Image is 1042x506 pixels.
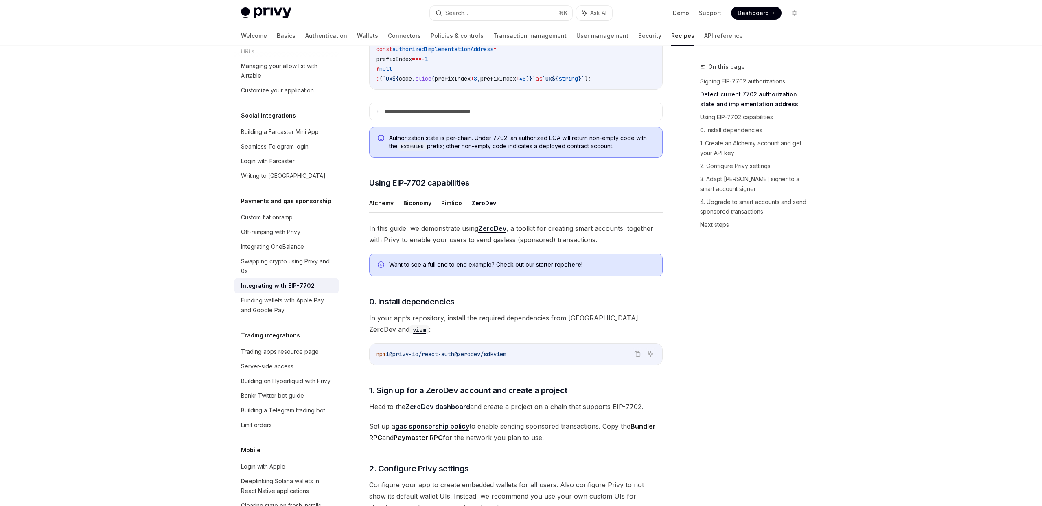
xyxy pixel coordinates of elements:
div: Off-ramping with Privy [241,227,300,237]
strong: Bundler RPC [369,422,656,442]
span: @privy-io/react-auth [389,350,454,358]
a: viem [409,325,429,333]
span: + [471,75,474,82]
div: Writing to [GEOGRAPHIC_DATA] [241,171,326,181]
strong: Paymaster RPC [394,434,443,442]
a: 0. Install dependencies [700,124,808,137]
a: Swapping crypto using Privy and 0x [234,254,339,278]
a: Transaction management [493,26,567,46]
a: Building on Hyperliquid with Privy [234,374,339,388]
div: Building a Telegram trading bot [241,405,325,415]
button: Ask AI [576,6,612,20]
span: @zerodev/sdk [454,350,493,358]
span: ( [379,75,383,82]
div: Managing your allow list with Airtable [241,61,334,81]
a: 4. Upgrade to smart accounts and send sponsored transactions [700,195,808,218]
a: Using EIP-7702 capabilities [700,111,808,124]
a: Writing to [GEOGRAPHIC_DATA] [234,169,339,183]
button: Toggle dark mode [788,7,801,20]
span: const [376,46,392,53]
span: + [516,75,519,82]
a: Limit orders [234,418,339,432]
img: light logo [241,7,291,19]
div: Limit orders [241,420,272,430]
a: Deeplinking Solana wallets in React Native applications [234,474,339,498]
a: Funding wallets with Apple Pay and Google Pay [234,293,339,318]
a: Security [638,26,661,46]
span: ` [532,75,536,82]
span: Head to the and create a project on a chain that supports EIP-7702. [369,401,663,412]
span: ⌘ K [559,10,567,16]
span: 0. Install dependencies [369,296,455,307]
a: User management [576,26,628,46]
a: Dashboard [731,7,781,20]
div: Integrating OneBalance [241,242,304,252]
span: code [399,75,412,82]
span: 48 [519,75,526,82]
a: Server-side access [234,359,339,374]
span: In this guide, we demonstrate using , a toolkit for creating smart accounts, together with Privy ... [369,223,663,245]
a: Custom fiat onramp [234,210,339,225]
span: . [412,75,415,82]
span: } [578,75,581,82]
span: - [422,55,425,63]
code: 0xef0100 [398,142,427,151]
a: Managing your allow list with Airtable [234,59,339,83]
a: here [568,261,581,268]
svg: Info [378,135,386,143]
a: Integrating OneBalance [234,239,339,254]
a: ZeroDev [478,224,506,233]
h5: Social integrations [241,111,296,120]
div: Building a Farcaster Mini App [241,127,319,137]
h5: Payments and gas sponsorship [241,196,331,206]
a: Policies & controls [431,26,484,46]
a: 1. Create an Alchemy account and get your API key [700,137,808,160]
div: Search... [445,8,468,18]
span: prefixIndex [480,75,516,82]
div: Swapping crypto using Privy and 0x [241,256,334,276]
div: Bankr Twitter bot guide [241,391,304,401]
a: gas sponsorship policy [395,422,469,431]
span: Want to see a full end to end example? Check out our starter repo ! [389,261,654,269]
div: Funding wallets with Apple Pay and Google Pay [241,296,334,315]
span: string [558,75,578,82]
span: ${ [552,75,558,82]
a: Login with Apple [234,459,339,474]
div: Trading apps resource page [241,347,319,357]
a: Login with Farcaster [234,154,339,169]
div: Integrating with EIP-7702 [241,281,315,291]
a: Support [699,9,721,17]
span: ` [581,75,584,82]
h5: Mobile [241,445,260,455]
span: : [376,75,379,82]
a: Signing EIP-7702 authorizations [700,75,808,88]
a: Seamless Telegram login [234,139,339,154]
a: Bankr Twitter bot guide [234,388,339,403]
div: Deeplinking Solana wallets in React Native applications [241,476,334,496]
a: ZeroDev dashboard [405,403,470,411]
span: ); [584,75,591,82]
a: Wallets [357,26,378,46]
span: Ask AI [590,9,606,17]
span: On this page [708,62,745,72]
span: === [412,55,422,63]
a: API reference [704,26,743,46]
button: Pimlico [441,193,462,212]
a: Detect current 7702 authorization state and implementation address [700,88,808,111]
svg: Info [378,261,386,269]
a: Customize your application [234,83,339,98]
span: npm [376,350,386,358]
a: Integrating with EIP-7702 [234,278,339,293]
span: Dashboard [738,9,769,17]
div: Building on Hyperliquid with Privy [241,376,331,386]
span: Set up a to enable sending sponsored transactions. Copy the and for the network you plan to use. [369,421,663,443]
a: Welcome [241,26,267,46]
div: Customize your application [241,85,314,95]
span: `0x [542,75,552,82]
span: 8 [474,75,477,82]
h5: Trading integrations [241,331,300,340]
div: Server-side access [241,361,293,371]
span: ? [376,65,379,72]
